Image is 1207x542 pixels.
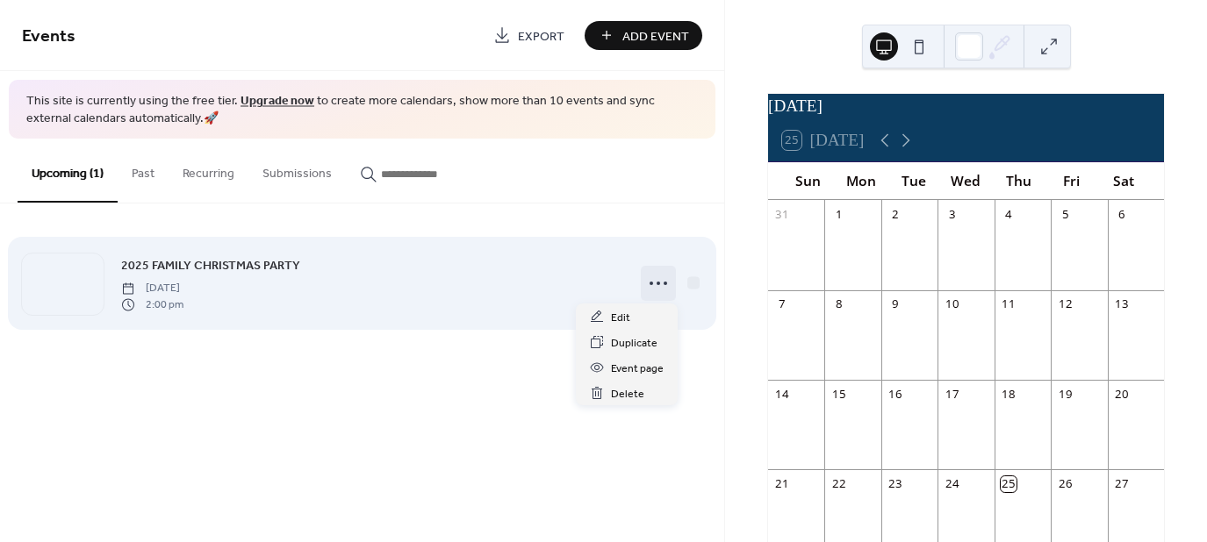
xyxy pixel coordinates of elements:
span: Export [518,27,564,46]
span: Duplicate [611,334,657,353]
div: 31 [774,206,790,222]
div: 4 [1001,206,1017,222]
div: 17 [944,386,959,402]
span: [DATE] [121,281,183,296]
span: Add Event [622,27,689,46]
div: 12 [1057,296,1073,312]
span: 2025 FAMILY CHRISTMAS PARTY [121,257,300,275]
div: Wed [940,162,993,200]
div: 6 [1114,206,1130,222]
button: Past [118,139,169,201]
div: 26 [1057,476,1073,492]
div: 18 [1001,386,1017,402]
div: Sun [782,162,835,200]
button: Add Event [585,21,702,50]
div: Thu [992,162,1045,200]
div: 3 [944,206,959,222]
div: 25 [1001,476,1017,492]
button: Submissions [248,139,346,201]
div: Mon [835,162,887,200]
div: 20 [1114,386,1130,402]
div: Sat [1097,162,1150,200]
span: 2:00 pm [121,296,183,312]
div: 19 [1057,386,1073,402]
div: Tue [887,162,940,200]
div: 2 [887,206,903,222]
div: 24 [944,476,959,492]
div: 11 [1001,296,1017,312]
div: 14 [774,386,790,402]
span: Events [22,19,75,53]
div: 5 [1057,206,1073,222]
button: Recurring [169,139,248,201]
div: 27 [1114,476,1130,492]
div: 1 [831,206,847,222]
div: 7 [774,296,790,312]
div: 21 [774,476,790,492]
div: 23 [887,476,903,492]
div: 16 [887,386,903,402]
span: Delete [611,385,644,403]
a: Export [480,21,578,50]
div: 15 [831,386,847,402]
div: Fri [1045,162,1097,200]
span: This site is currently using the free tier. to create more calendars, show more than 10 events an... [26,93,698,127]
div: 9 [887,296,903,312]
div: 10 [944,296,959,312]
div: 22 [831,476,847,492]
a: 2025 FAMILY CHRISTMAS PARTY [121,255,300,275]
div: 13 [1114,296,1130,312]
div: [DATE] [768,94,1164,119]
span: Event page [611,360,664,378]
div: 8 [831,296,847,312]
span: Edit [611,309,630,327]
button: Upcoming (1) [18,139,118,203]
a: Upgrade now [241,89,314,113]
